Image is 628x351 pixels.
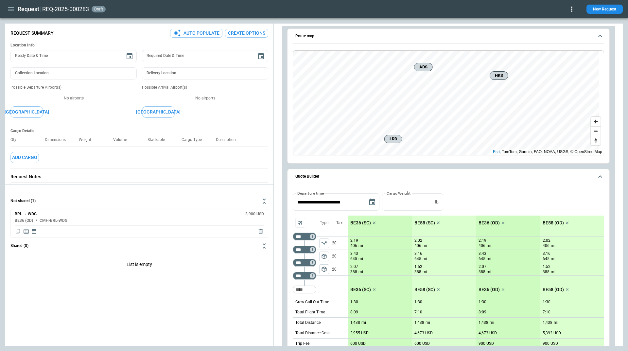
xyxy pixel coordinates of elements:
p: mi [423,243,427,249]
span: Copy quote content [15,228,21,235]
span: Display detailed quote content [23,228,29,235]
p: 406 [543,243,549,249]
span: Delete quote [257,228,264,235]
p: Request Summary [10,30,54,36]
p: 3,955 USD [350,331,369,336]
div: Too short [293,272,316,280]
p: 388 [479,269,485,275]
p: 1:30 [414,300,422,305]
p: mi [490,320,494,325]
p: BE36 (OD) [479,287,500,292]
div: Not shared (1) [10,209,268,238]
button: Auto Populate [170,29,222,38]
p: mi [487,256,491,262]
p: BE36 (OD) [479,220,500,226]
p: mi [423,256,427,262]
p: 4,673 USD [414,331,433,336]
h1: Request [18,5,39,13]
p: 600 USD [414,341,430,346]
span: Type of sector [319,252,329,261]
p: 645 [479,256,485,262]
p: mi [423,269,427,275]
span: Type of sector [319,238,329,248]
p: mi [358,256,363,262]
button: Create Options [225,29,268,38]
p: No airports [142,96,268,101]
p: 1,438 [350,320,360,325]
button: Route map [293,29,604,44]
p: Crew Call Out Time [295,299,329,305]
button: Add Cargo [10,152,39,163]
div: Too short [293,246,316,254]
p: 3:16 [543,251,550,256]
button: Choose date, selected date is Sep 17, 2025 [366,196,379,209]
p: 7:10 [414,310,422,315]
button: Choose date [254,50,268,63]
p: 645 [414,256,421,262]
span: Display quote schedule [31,228,37,235]
p: Taxi [336,220,343,226]
p: Cargo Type [182,137,207,142]
span: LRD [387,136,399,142]
p: 406 [350,243,357,249]
p: 1,438 [414,320,424,325]
button: Quote Builder [293,169,604,184]
h6: BE36 (OD) [15,219,33,223]
button: left aligned [319,252,329,261]
button: New Request [586,5,623,14]
span: draft [93,7,104,11]
p: 1,438 [543,320,552,325]
button: left aligned [319,238,329,248]
button: [GEOGRAPHIC_DATA] [10,106,43,118]
p: Description [216,137,241,142]
p: 2:19 [479,238,486,243]
p: Trip Fee [295,341,309,346]
div: , TomTom, Garmin, FAO, NOAA, USGS, © OpenStreetMap [493,149,602,155]
p: Type [320,220,328,226]
p: Possible Departure Airport(s) [10,85,137,90]
p: 20 [332,263,348,275]
p: Stackable [148,137,170,142]
h2: REQ-2025-000283 [42,5,89,13]
p: 1:30 [479,300,486,305]
div: Too short [293,286,316,293]
p: 388 [543,269,549,275]
p: 2:02 [543,238,550,243]
p: Qty [10,137,22,142]
button: Reset bearing to north [591,136,601,145]
p: 5,392 USD [543,331,561,336]
p: 388 [350,269,357,275]
p: BE58 (OD) [543,220,564,226]
h6: Not shared (1) [10,199,36,203]
h6: Location Info [10,43,268,48]
p: 388 [414,269,421,275]
button: left aligned [319,264,329,274]
p: Total Distance Cost [295,330,330,336]
h6: Shared (0) [10,244,28,248]
h6: Route map [295,34,314,38]
span: Type of sector [319,264,329,274]
h6: Cargo Details [10,129,268,133]
p: Total Flight Time [295,309,325,315]
p: Total Distance [295,320,321,325]
p: Weight [79,137,96,142]
h6: BRL → WDG [15,212,37,216]
p: 4,673 USD [479,331,497,336]
p: Possible Arrival Airport(s) [142,85,268,90]
p: No airports [10,96,137,101]
button: Choose date [123,50,136,63]
span: package_2 [321,266,327,272]
p: Request Notes [10,174,268,180]
h6: CMH-BRL-WDG [40,219,67,223]
p: 645 [543,256,549,262]
label: Departure time [297,190,324,196]
canvas: Map [293,51,599,155]
a: Esri [493,149,500,154]
p: BE36 (SC) [350,287,371,292]
button: Zoom in [591,117,601,126]
button: Zoom out [591,126,601,136]
p: 3:43 [479,251,486,256]
p: List is empty [10,254,268,277]
p: mi [361,320,366,325]
button: Shared (0) [10,238,268,254]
